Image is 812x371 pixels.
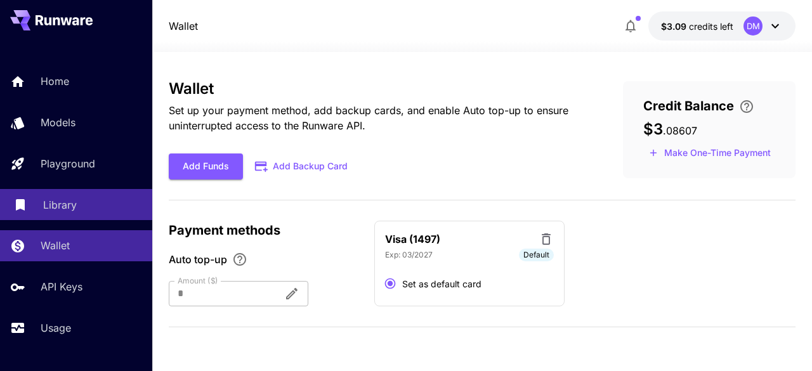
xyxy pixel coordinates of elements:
[643,143,776,163] button: Make a one-time, non-recurring payment
[169,18,198,34] nav: breadcrumb
[169,80,582,98] h3: Wallet
[243,154,361,179] button: Add Backup Card
[227,252,252,267] button: Enable Auto top-up to ensure uninterrupted service. We'll automatically bill the chosen amount wh...
[661,20,733,33] div: $3.08607
[178,275,218,286] label: Amount ($)
[385,249,433,261] p: Exp: 03/2027
[689,21,733,32] span: credits left
[743,16,763,36] div: DM
[402,277,481,290] span: Set as default card
[41,74,69,89] p: Home
[169,103,582,133] p: Set up your payment method, add backup cards, and enable Auto top-up to ensure uninterrupted acce...
[169,153,243,179] button: Add Funds
[41,279,82,294] p: API Keys
[41,238,70,253] p: Wallet
[385,231,440,247] p: Visa (1497)
[519,249,554,261] span: Default
[41,320,71,335] p: Usage
[734,99,759,114] button: Enter your card details and choose an Auto top-up amount to avoid service interruptions. We'll au...
[661,21,689,32] span: $3.09
[648,11,796,41] button: $3.08607DM
[643,96,734,115] span: Credit Balance
[169,252,227,267] span: Auto top-up
[169,18,198,34] a: Wallet
[643,120,663,138] span: $3
[41,156,95,171] p: Playground
[663,124,697,137] span: . 08607
[41,115,75,130] p: Models
[169,221,359,240] p: Payment methods
[43,197,77,212] p: Library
